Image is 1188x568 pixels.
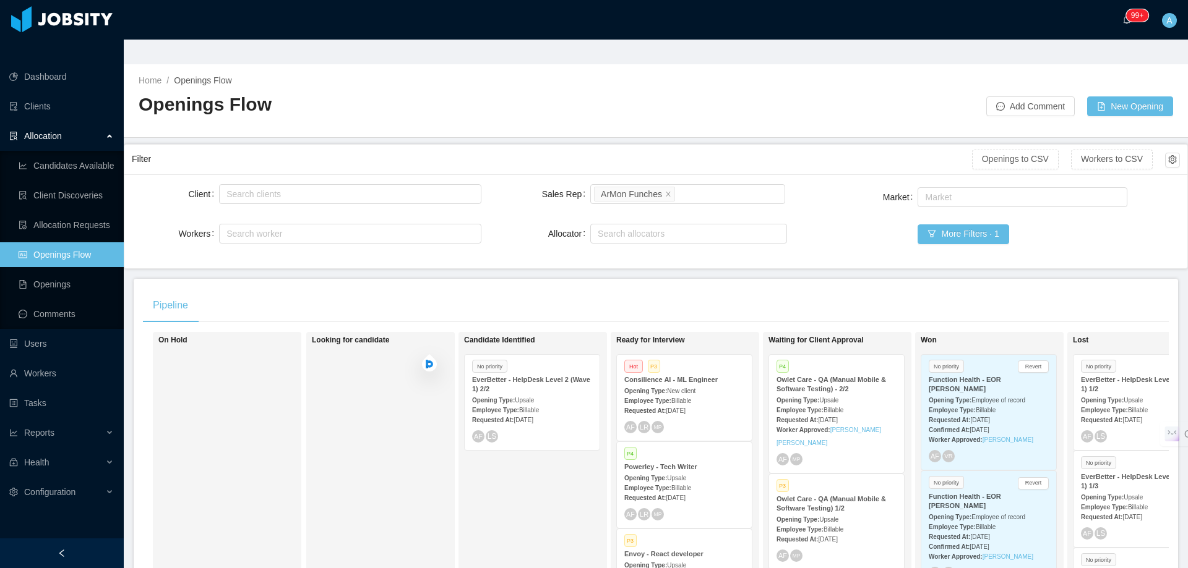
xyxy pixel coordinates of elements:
[1096,433,1106,441] span: LS
[226,188,468,200] div: Search clients
[777,376,886,392] strong: Owlet Care - QA (Manual Mobile & Software Testing) - 2/2
[472,360,507,373] span: No priority
[132,148,972,171] div: Filter
[777,516,819,523] strong: Opening Type:
[514,417,533,423] span: [DATE]
[667,475,686,481] span: Upsale
[19,242,114,267] a: icon: idcardOpenings Flow
[793,456,800,462] span: MP
[640,423,649,431] span: LR
[970,543,989,550] span: [DATE]
[793,553,800,558] span: MP
[819,516,838,523] span: Upsale
[226,227,462,240] div: Search worker
[1018,360,1049,373] button: Revert
[777,426,881,446] a: [PERSON_NAME] [PERSON_NAME]
[472,407,519,413] strong: Employee Type:
[971,514,1025,520] span: Employee of record
[9,94,114,119] a: icon: auditClients
[19,302,114,326] a: icon: messageComments
[1081,456,1116,469] span: No priority
[174,75,231,85] span: Openings Flow
[929,397,971,404] strong: Opening Type:
[139,75,161,85] a: Home
[1165,153,1180,167] button: icon: setting
[188,189,219,199] label: Client
[1081,360,1116,373] span: No priority
[488,432,497,440] span: LS
[777,397,819,404] strong: Opening Type:
[777,426,830,433] strong: Worker Approved:
[972,150,1059,169] button: Openings to CSV
[929,376,1001,392] strong: Function Health - EOR [PERSON_NAME]
[929,407,976,413] strong: Employee Type:
[616,336,790,345] h1: Ready for Interview
[777,495,886,512] strong: Owlet Care - QA (Manual Mobile & Software Testing) 1/2
[312,336,485,345] h1: Looking for candidate
[1124,397,1143,404] span: Upsale
[24,487,75,497] span: Configuration
[944,453,953,460] span: VR
[24,428,54,438] span: Reports
[626,511,635,518] span: AF
[139,92,656,117] h2: Openings Flow
[143,288,198,323] div: Pipeline
[777,360,789,373] span: P4
[9,64,114,89] a: icon: pie-chartDashboard
[1081,397,1124,404] strong: Opening Type:
[818,536,837,543] span: [DATE]
[624,475,667,481] strong: Opening Type:
[1096,529,1106,537] span: LS
[9,331,114,356] a: icon: robotUsers
[778,456,787,463] span: AF
[929,476,964,489] span: No priority
[624,485,671,491] strong: Employee Type:
[178,229,219,239] label: Workers
[824,407,843,413] span: Billable
[678,187,684,201] input: Sales Rep
[819,397,838,404] span: Upsale
[624,534,637,547] span: P3
[921,336,1094,345] h1: Won
[986,96,1075,116] button: icon: messageAdd Comment
[9,361,114,386] a: icon: userWorkers
[624,550,704,557] strong: Envoy - React developer
[1083,530,1091,537] span: AF
[666,407,685,414] span: [DATE]
[671,485,691,491] span: Billable
[472,376,590,392] strong: EverBetter - HelpDesk Level 2 (Wave 1) 2/2
[918,224,1009,244] button: icon: filterMore Filters · 1
[24,457,49,467] span: Health
[624,463,697,470] strong: Powerley - Tech Writer
[626,423,635,431] span: AF
[9,428,18,437] i: icon: line-chart
[9,391,114,415] a: icon: profileTasks
[929,426,970,433] strong: Confirmed At:
[1128,407,1148,413] span: Billable
[624,397,671,404] strong: Employee Type:
[624,407,666,414] strong: Requested At:
[19,272,114,297] a: icon: file-textOpenings
[624,388,667,394] strong: Opening Type:
[671,397,691,404] span: Billable
[624,360,643,373] span: Hot
[542,189,590,199] label: Sales Rep
[1083,433,1091,440] span: AF
[1087,96,1173,116] button: icon: file-addNew Opening
[19,183,114,208] a: icon: file-searchClient Discoveries
[624,494,666,501] strong: Requested At:
[929,493,1001,509] strong: Function Health - EOR [PERSON_NAME]
[624,376,718,383] strong: Consilience AI - ML Engineer
[1071,150,1153,169] button: Workers to CSV
[515,397,534,404] span: Upsale
[640,510,649,518] span: LR
[929,514,971,520] strong: Opening Type:
[474,433,483,440] span: AF
[929,543,970,550] strong: Confirmed At:
[1081,407,1128,413] strong: Employee Type:
[9,488,18,496] i: icon: setting
[464,336,637,345] h1: Candidate Identified
[654,511,661,517] span: MP
[519,407,539,413] span: Billable
[818,417,837,423] span: [DATE]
